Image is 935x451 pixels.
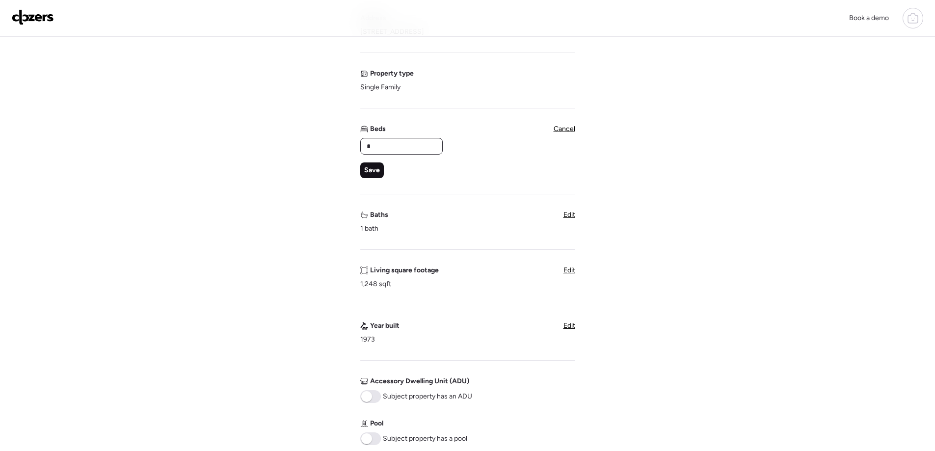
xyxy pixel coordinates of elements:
span: Cancel [554,125,575,133]
span: 1,248 sqft [360,279,391,289]
span: Single Family [360,82,401,92]
span: Year built [370,321,400,331]
span: Book a demo [849,14,889,22]
span: Property type [370,69,414,79]
span: Pool [370,419,383,428]
span: Baths [370,210,388,220]
span: Living square footage [370,265,439,275]
span: Subject property has an ADU [383,392,472,401]
span: 1 bath [360,224,378,234]
span: 1973 [360,335,375,345]
span: Edit [563,211,575,219]
span: Accessory Dwelling Unit (ADU) [370,376,469,386]
span: Edit [563,321,575,330]
span: Beds [370,124,386,134]
span: Subject property has a pool [383,434,467,444]
span: Edit [563,266,575,274]
span: Save [364,165,380,175]
img: Logo [12,9,54,25]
